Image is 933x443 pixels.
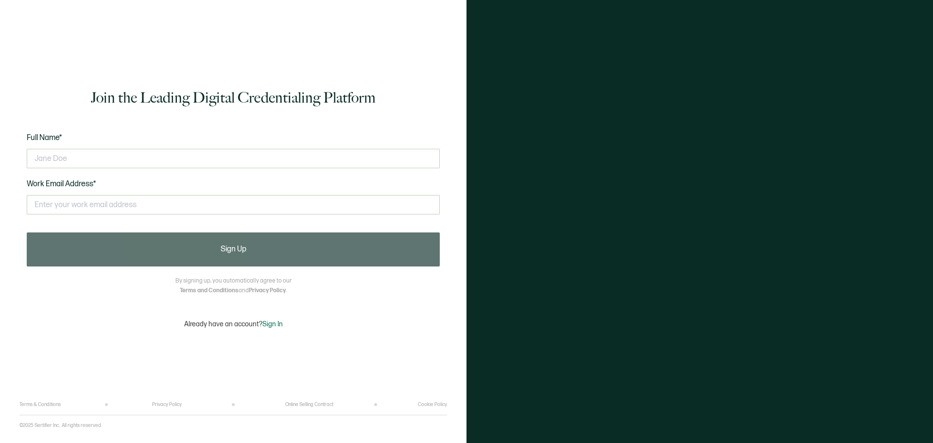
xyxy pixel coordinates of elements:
[91,88,376,107] h1: Join the Leading Digital Credentialing Platform
[418,402,447,408] a: Cookie Policy
[27,133,62,142] span: Full Name*
[27,179,96,189] span: Work Email Address*
[27,195,440,214] input: Enter your work email address
[27,232,440,266] button: Sign Up
[249,287,286,294] a: Privacy Policy
[19,423,102,428] p: ©2025 Sertifier Inc.. All rights reserved.
[27,149,440,168] input: Jane Doe
[285,402,333,408] a: Online Selling Contract
[19,402,61,408] a: Terms & Conditions
[152,402,182,408] a: Privacy Policy
[180,287,239,294] a: Terms and Conditions
[175,276,292,296] p: By signing up, you automatically agree to our and .
[221,246,246,253] span: Sign Up
[262,320,283,328] span: Sign In
[184,320,283,328] p: Already have an account?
